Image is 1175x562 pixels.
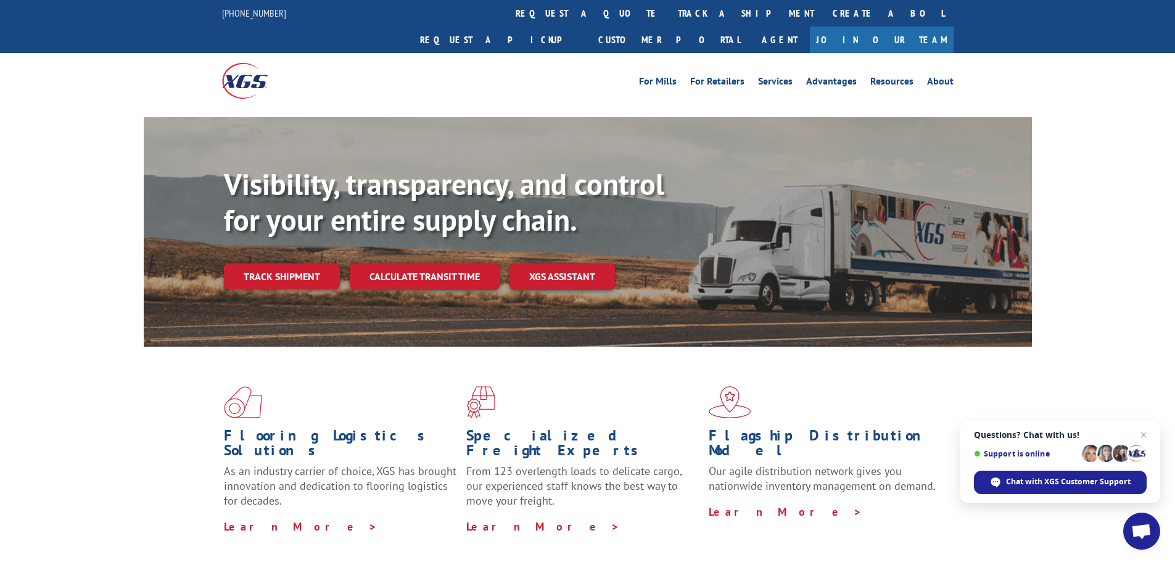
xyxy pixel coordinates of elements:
[810,27,954,53] a: Join Our Team
[709,386,751,418] img: xgs-icon-flagship-distribution-model-red
[974,430,1147,440] span: Questions? Chat with us!
[974,449,1078,458] span: Support is online
[466,386,495,418] img: xgs-icon-focused-on-flooring-red
[974,471,1147,494] div: Chat with XGS Customer Support
[758,76,793,90] a: Services
[709,464,936,493] span: Our agile distribution network gives you nationwide inventory management on demand.
[224,428,457,464] h1: Flooring Logistics Solutions
[709,428,942,464] h1: Flagship Distribution Model
[224,386,262,418] img: xgs-icon-total-supply-chain-intelligence-red
[224,464,456,508] span: As an industry carrier of choice, XGS has brought innovation and dedication to flooring logistics...
[222,7,286,19] a: [PHONE_NUMBER]
[466,428,699,464] h1: Specialized Freight Experts
[749,27,810,53] a: Agent
[1006,476,1131,487] span: Chat with XGS Customer Support
[870,76,913,90] a: Resources
[1136,428,1151,442] span: Close chat
[350,263,500,290] a: Calculate transit time
[639,76,677,90] a: For Mills
[466,464,699,519] p: From 123 overlength loads to delicate cargo, our experienced staff knows the best way to move you...
[1123,513,1160,550] div: Open chat
[589,27,749,53] a: Customer Portal
[806,76,857,90] a: Advantages
[224,165,664,239] b: Visibility, transparency, and control for your entire supply chain.
[224,519,377,534] a: Learn More >
[690,76,744,90] a: For Retailers
[411,27,589,53] a: Request a pickup
[709,505,862,519] a: Learn More >
[466,519,620,534] a: Learn More >
[509,263,615,290] a: XGS ASSISTANT
[927,76,954,90] a: About
[224,263,340,289] a: Track shipment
